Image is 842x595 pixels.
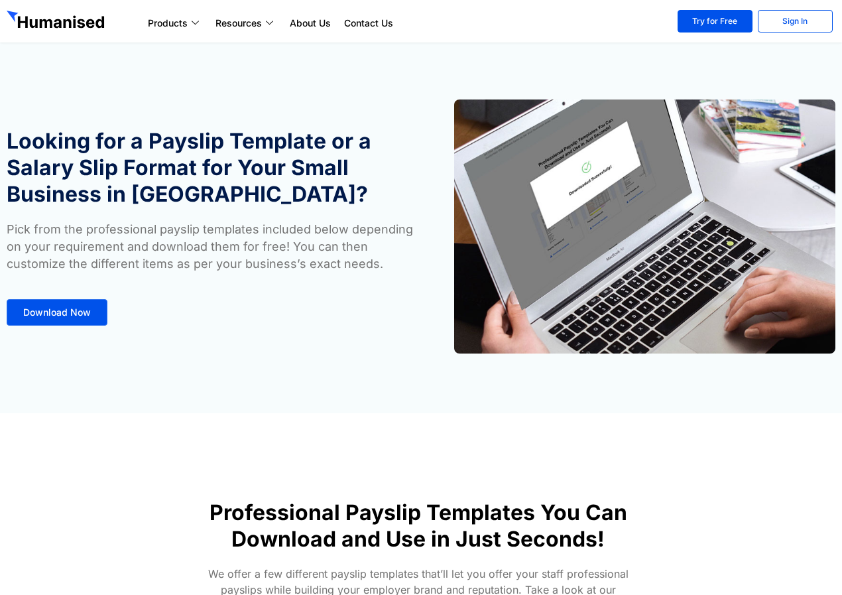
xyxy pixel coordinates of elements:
a: Sign In [758,10,833,33]
p: Pick from the professional payslip templates included below depending on your requirement and dow... [7,221,414,273]
a: Contact Us [337,15,400,31]
a: Products [141,15,209,31]
h1: Looking for a Payslip Template or a Salary Slip Format for Your Small Business in [GEOGRAPHIC_DATA]? [7,128,414,208]
img: GetHumanised Logo [7,11,107,32]
h1: Professional Payslip Templates You Can Download and Use in Just Seconds! [185,499,652,553]
a: About Us [283,15,337,31]
a: Try for Free [678,10,752,33]
span: Download Now [23,308,91,317]
a: Download Now [7,299,107,326]
a: Resources [209,15,283,31]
